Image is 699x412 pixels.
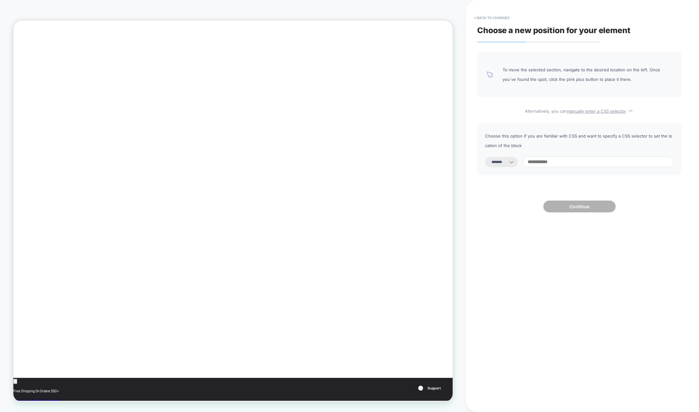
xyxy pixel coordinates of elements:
span: Choose this option if you are familiar with CSS and want to specify a CSS selector to set the loc... [485,131,674,150]
span: Alternatively, you can [477,106,681,114]
span: Choose a new position for your element [477,25,631,35]
button: Continue [543,201,616,212]
span: To move the selected section, navigate to the desired location on the left. Once you`ve found the... [503,65,672,84]
u: manually enter a CSS selector [567,109,626,114]
img: pointer [487,71,493,78]
button: < Back to changes [471,13,513,23]
button: Gorgias live chat [3,2,46,19]
h2: Support [21,7,38,14]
